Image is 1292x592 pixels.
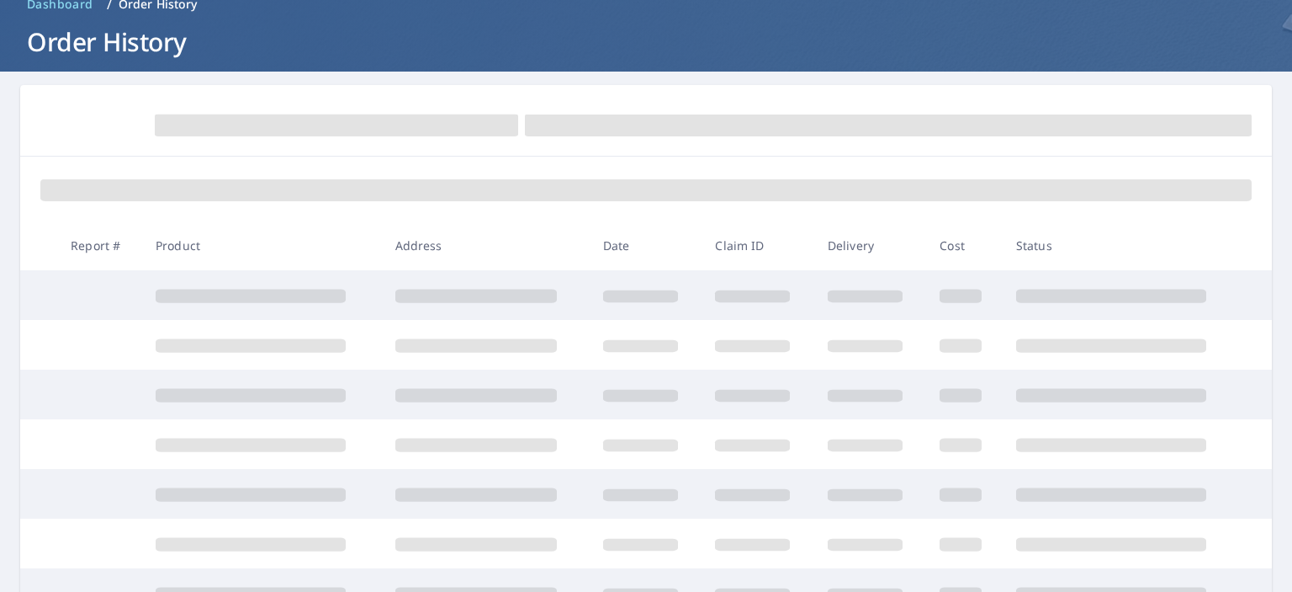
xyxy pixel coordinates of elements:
th: Report # [57,221,142,270]
th: Delivery [814,221,926,270]
th: Product [142,221,382,270]
th: Claim ID [702,221,813,270]
th: Cost [926,221,1003,270]
th: Address [382,221,590,270]
h1: Order History [20,24,1272,59]
th: Date [590,221,702,270]
th: Status [1003,221,1242,270]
